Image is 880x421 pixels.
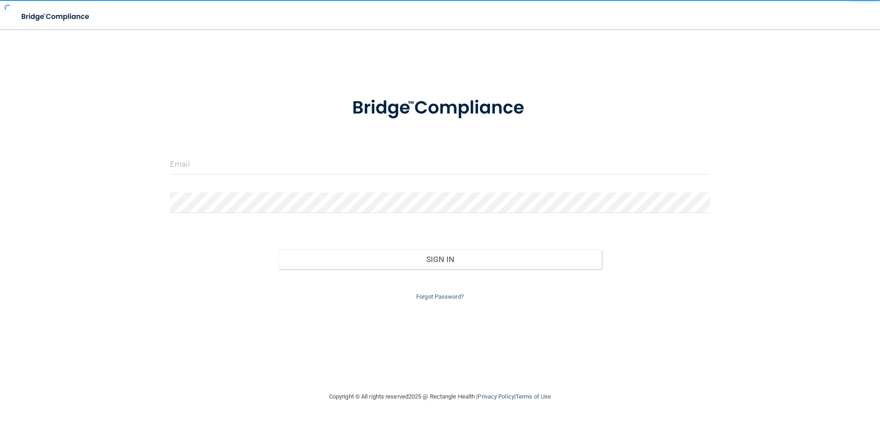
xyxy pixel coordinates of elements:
img: bridge_compliance_login_screen.278c3ca4.svg [333,84,547,132]
div: Copyright © All rights reserved 2025 @ Rectangle Health | | [273,382,607,411]
input: Email [170,154,710,175]
button: Sign In [278,249,602,269]
img: bridge_compliance_login_screen.278c3ca4.svg [14,7,98,26]
a: Privacy Policy [478,393,514,400]
a: Forgot Password? [416,293,464,300]
a: Terms of Use [516,393,551,400]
